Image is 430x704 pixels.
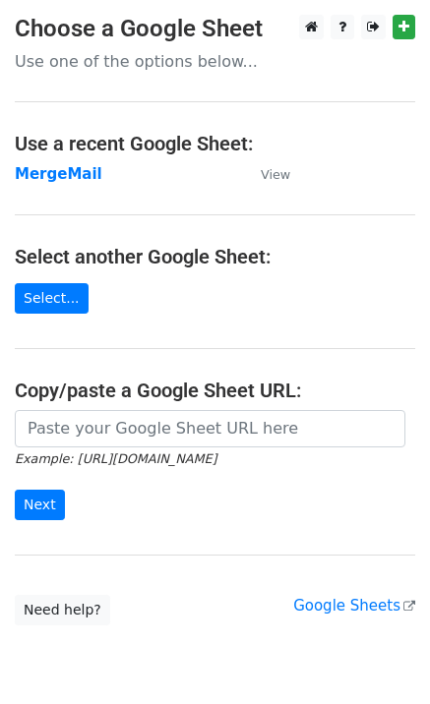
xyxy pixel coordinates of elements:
a: Need help? [15,595,110,625]
h3: Choose a Google Sheet [15,15,415,43]
a: Google Sheets [293,597,415,615]
h4: Copy/paste a Google Sheet URL: [15,379,415,402]
h4: Use a recent Google Sheet: [15,132,415,155]
small: Example: [URL][DOMAIN_NAME] [15,451,216,466]
input: Next [15,490,65,520]
small: View [261,167,290,182]
a: View [241,165,290,183]
p: Use one of the options below... [15,51,415,72]
input: Paste your Google Sheet URL here [15,410,405,447]
h4: Select another Google Sheet: [15,245,415,268]
a: Select... [15,283,89,314]
a: MergeMail [15,165,102,183]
